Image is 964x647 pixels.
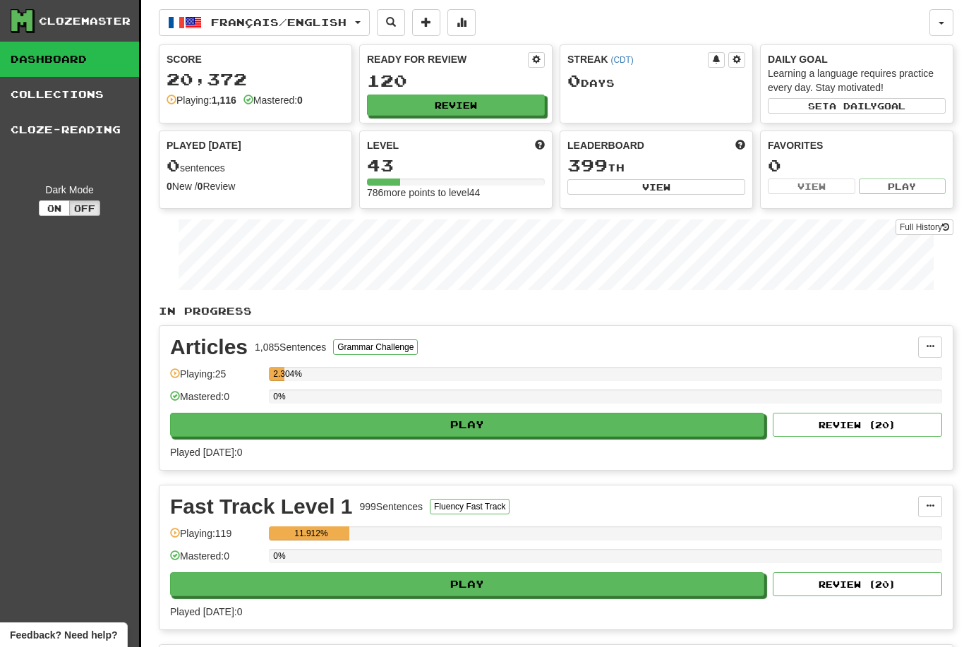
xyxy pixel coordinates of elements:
button: Fluency Fast Track [430,499,510,514]
button: On [39,200,70,216]
span: Français / English [211,16,347,28]
a: (CDT) [610,55,633,65]
button: Play [859,179,946,194]
div: Daily Goal [768,52,946,66]
span: a daily [829,101,877,111]
div: 11.912% [273,526,349,540]
span: Played [DATE] [167,138,241,152]
div: 1,085 Sentences [255,340,326,354]
button: Play [170,413,764,437]
div: 786 more points to level 44 [367,186,545,200]
div: 2.304% [273,367,284,381]
div: Dark Mode [11,183,128,197]
div: 0 [768,157,946,174]
button: Search sentences [377,9,405,36]
div: th [567,157,745,175]
strong: 1,116 [212,95,236,106]
button: Français/English [159,9,370,36]
div: 999 Sentences [360,500,423,514]
button: Seta dailygoal [768,98,946,114]
span: Played [DATE]: 0 [170,447,242,458]
div: Ready for Review [367,52,528,66]
a: Full History [896,219,953,235]
span: This week in points, UTC [735,138,745,152]
button: Review [367,95,545,116]
strong: 0 [167,181,172,192]
div: 20,372 [167,71,344,88]
div: 120 [367,72,545,90]
strong: 0 [297,95,303,106]
div: Score [167,52,344,66]
div: Clozemaster [39,14,131,28]
span: Score more points to level up [535,138,545,152]
div: Favorites [768,138,946,152]
button: View [567,179,745,195]
div: Mastered: 0 [170,549,262,572]
button: Play [170,572,764,596]
div: Day s [567,72,745,90]
div: Playing: [167,93,236,107]
span: 0 [567,71,581,90]
span: Played [DATE]: 0 [170,606,242,617]
span: Level [367,138,399,152]
span: Open feedback widget [10,628,117,642]
span: 0 [167,155,180,175]
button: Grammar Challenge [333,339,418,355]
p: In Progress [159,304,953,318]
div: Learning a language requires practice every day. Stay motivated! [768,66,946,95]
span: Leaderboard [567,138,644,152]
span: 399 [567,155,608,175]
div: Mastered: 0 [170,389,262,413]
button: Add sentence to collection [412,9,440,36]
div: Fast Track Level 1 [170,496,353,517]
div: Playing: 119 [170,526,262,550]
div: Streak [567,52,708,66]
button: View [768,179,855,194]
button: Review (20) [773,413,942,437]
div: Playing: 25 [170,367,262,390]
div: sentences [167,157,344,175]
button: Off [69,200,100,216]
div: 43 [367,157,545,174]
button: More stats [447,9,476,36]
div: Articles [170,337,248,358]
button: Review (20) [773,572,942,596]
strong: 0 [198,181,203,192]
div: Mastered: [243,93,303,107]
div: New / Review [167,179,344,193]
